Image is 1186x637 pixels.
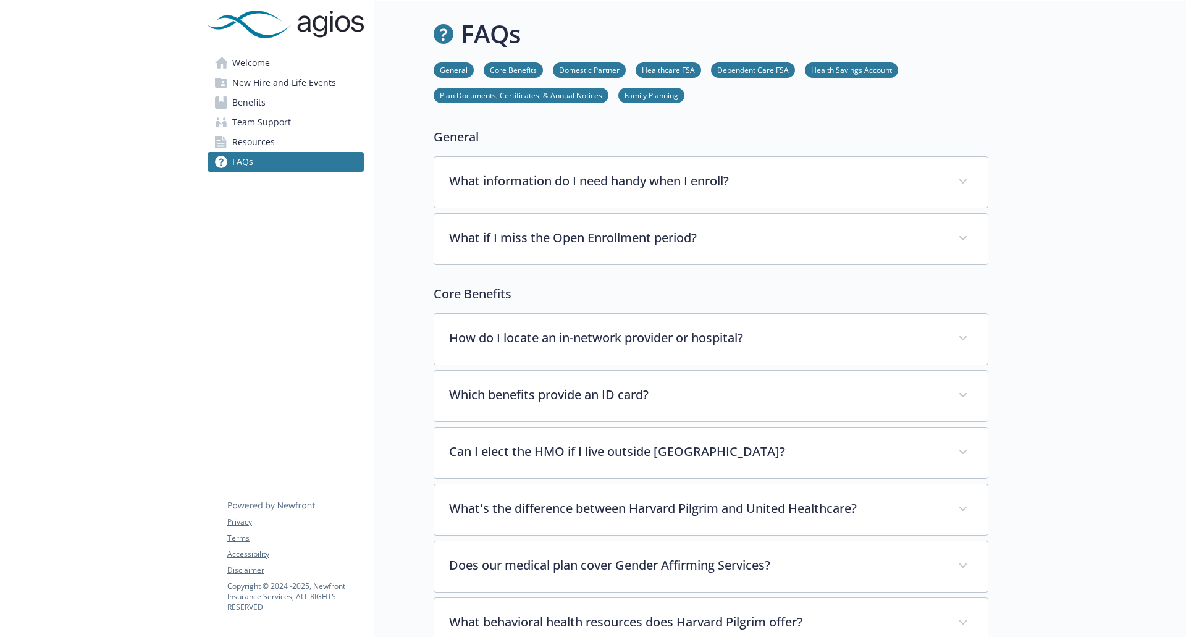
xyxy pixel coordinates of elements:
[449,556,943,575] p: Does our medical plan cover Gender Affirming Services?
[434,371,988,421] div: Which benefits provide an ID card?
[208,93,364,112] a: Benefits
[232,53,270,73] span: Welcome
[553,64,626,75] a: Domestic Partner
[434,89,608,101] a: Plan Documents, Certificates, & Annual Notices
[434,128,988,146] p: General
[227,565,363,576] a: Disclaimer
[232,112,291,132] span: Team Support
[232,132,275,152] span: Resources
[618,89,684,101] a: Family Planning
[434,314,988,365] div: How do I locate an in-network provider or hospital?
[232,152,253,172] span: FAQs
[449,329,943,347] p: How do I locate an in-network provider or hospital?
[208,53,364,73] a: Welcome
[232,93,266,112] span: Benefits
[232,73,336,93] span: New Hire and Life Events
[434,64,474,75] a: General
[227,581,363,612] p: Copyright © 2024 - 2025 , Newfront Insurance Services, ALL RIGHTS RESERVED
[227,549,363,560] a: Accessibility
[208,73,364,93] a: New Hire and Life Events
[208,132,364,152] a: Resources
[434,214,988,264] div: What if I miss the Open Enrollment period?
[449,386,943,404] p: Which benefits provide an ID card?
[636,64,701,75] a: Healthcare FSA
[484,64,543,75] a: Core Benefits
[434,285,988,303] p: Core Benefits
[449,499,943,518] p: What's the difference between Harvard Pilgrim and United Healthcare?
[461,15,521,53] h1: FAQs
[434,484,988,535] div: What's the difference between Harvard Pilgrim and United Healthcare?
[434,157,988,208] div: What information do I need handy when I enroll?
[227,533,363,544] a: Terms
[208,152,364,172] a: FAQs
[208,112,364,132] a: Team Support
[449,229,943,247] p: What if I miss the Open Enrollment period?
[711,64,795,75] a: Dependent Care FSA
[227,517,363,528] a: Privacy
[434,541,988,592] div: Does our medical plan cover Gender Affirming Services?
[449,613,943,631] p: What behavioral health resources does Harvard Pilgrim offer?
[449,172,943,190] p: What information do I need handy when I enroll?
[434,428,988,478] div: Can I elect the HMO if I live outside [GEOGRAPHIC_DATA]?
[449,442,943,461] p: Can I elect the HMO if I live outside [GEOGRAPHIC_DATA]?
[805,64,898,75] a: Health Savings Account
